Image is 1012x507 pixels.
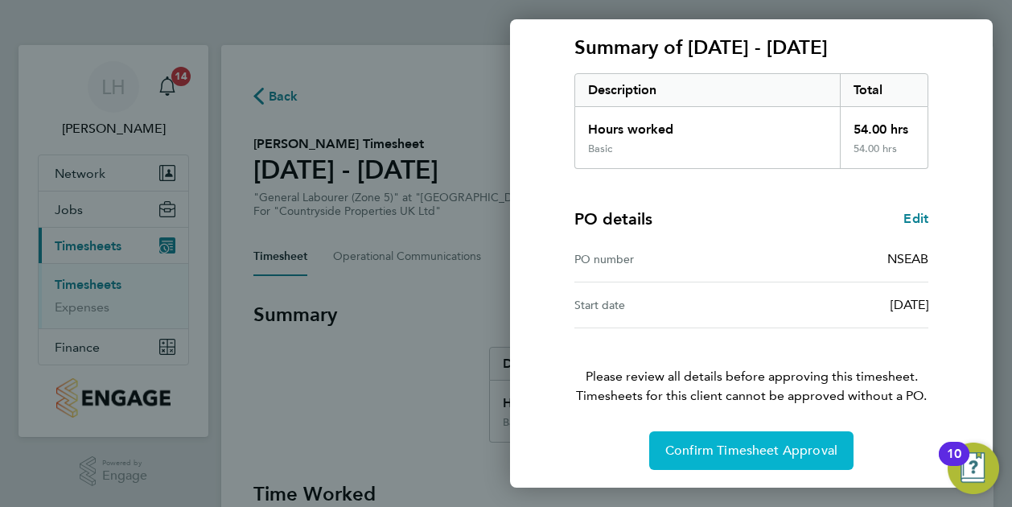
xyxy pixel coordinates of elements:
a: Edit [903,209,928,229]
div: 54.00 hrs [840,107,928,142]
div: PO number [574,249,751,269]
div: Basic [588,142,612,155]
h3: Summary of [DATE] - [DATE] [574,35,928,60]
h4: PO details [574,208,652,230]
span: Edit [903,211,928,226]
span: Confirm Timesheet Approval [665,443,837,459]
p: Please review all details before approving this timesheet. [555,328,948,406]
div: 10 [947,454,961,475]
div: [DATE] [751,295,928,315]
div: Hours worked [575,107,840,142]
div: 54.00 hrs [840,142,928,168]
span: Timesheets for this client cannot be approved without a PO. [555,386,948,406]
span: NSEAB [887,251,928,266]
div: Description [575,74,840,106]
div: Total [840,74,928,106]
div: Start date [574,295,751,315]
button: Open Resource Center, 10 new notifications [948,443,999,494]
div: Summary of 22 - 28 Sep 2025 [574,73,928,169]
button: Confirm Timesheet Approval [649,431,854,470]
